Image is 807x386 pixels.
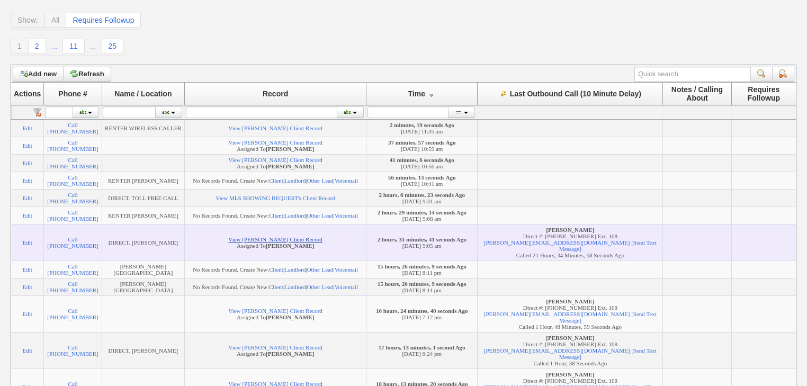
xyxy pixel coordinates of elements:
[263,89,288,98] span: Record
[546,227,594,233] b: [PERSON_NAME]
[23,266,32,273] a: Edit
[390,157,454,163] b: 41 minutes, 6 seconds Ago
[47,157,98,169] a: Call [PHONE_NUMBER]
[284,266,306,273] a: Landlord
[23,284,32,290] a: Edit
[390,122,454,128] b: 2 minutes, 19 seconds Ago
[378,209,467,216] b: 2 hours, 29 minutes, 14 seconds Ago
[23,142,32,149] a: Edit
[102,119,184,137] td: RENTER WIRELESS CALLER
[546,371,594,378] b: [PERSON_NAME]
[408,89,425,98] span: Time
[671,85,723,102] span: Notes / Calling About
[484,227,630,246] span: Renata@HomeSweetHomeProperties.com
[284,212,306,219] a: Landlord
[47,139,98,152] a: Call [PHONE_NUMBER]
[102,261,184,278] td: [PERSON_NAME][GEOGRAPHIC_DATA]
[228,139,322,146] a: View [PERSON_NAME] Client Record
[269,266,283,273] a: Client
[559,347,657,360] a: [Send Text Message]
[45,13,67,28] a: All
[185,261,366,278] td: No Records Found. Create New: | | |
[478,295,663,332] td: Called 1 Hour, 48 Minutes, 59 Seconds Ago
[102,172,184,189] td: RENTER [PERSON_NAME]
[58,89,87,98] span: Phone #
[102,39,124,53] a: 25
[102,224,184,261] td: DIRECT. [PERSON_NAME]
[47,209,98,222] a: Call [PHONE_NUMBER]
[47,344,98,357] a: Call [PHONE_NUMBER]
[185,224,366,261] td: Assigned To
[366,137,478,154] td: [DATE] 10:59 am
[47,308,98,320] a: Call [PHONE_NUMBER]
[269,212,283,219] a: Client
[366,172,478,189] td: [DATE] 10:41 am
[379,344,465,351] b: 17 hours, 13 minutes, 1 second Ago
[335,284,358,290] a: Voicemail
[46,40,63,53] a: ...
[29,39,46,53] a: 2
[47,174,98,187] a: Call [PHONE_NUMBER]
[23,195,32,201] a: Edit
[378,236,467,243] b: 2 hours, 31 minutes, 41 seconds Ago
[23,160,32,166] a: Edit
[11,39,29,53] a: 1
[62,39,85,53] a: 11
[546,335,594,341] b: [PERSON_NAME]
[23,212,32,219] a: Edit
[33,108,41,116] a: Reset filter row
[47,236,98,249] a: Call [PHONE_NUMBER]
[266,163,314,169] b: [PERSON_NAME]
[47,192,98,204] a: Call [PHONE_NUMBER]
[23,125,32,131] a: Edit
[47,263,98,276] a: Call [PHONE_NUMBER]
[478,332,663,369] td: Called 1 Hour, 38 Seconds Ago
[307,177,334,184] a: Other Lead
[484,239,630,246] a: [PERSON_NAME][EMAIL_ADDRESS][DOMAIN_NAME]
[484,335,630,354] span: Renata@HomeSweetHomeProperties.com
[47,281,98,293] a: Call [PHONE_NUMBER]
[185,295,366,332] td: Assigned To
[13,67,64,82] button: Add new
[484,298,630,317] span: Renata@HomeSweetHomeProperties.com
[228,236,322,243] a: View [PERSON_NAME] Client Record
[228,157,322,163] a: View [PERSON_NAME] Client Record
[102,332,184,369] td: DIRECT. [PERSON_NAME]
[185,207,366,224] td: No Records Found. Create New: | | |
[23,311,32,317] a: Edit
[23,239,32,246] a: Edit
[85,40,102,53] a: ...
[63,67,111,82] a: Refresh
[335,177,358,184] a: Voicemail
[366,189,478,207] td: [DATE] 9:31 am
[378,281,467,287] b: 15 hours, 26 minutes, 9 seconds Ago
[228,344,322,351] a: View [PERSON_NAME] Client Record
[102,278,184,295] td: [PERSON_NAME][GEOGRAPHIC_DATA]
[366,224,478,261] td: [DATE] 9:05 am
[366,154,478,172] td: [DATE] 10:56 am
[284,177,306,184] a: Landlord
[185,172,366,189] td: No Records Found. Create New: | | |
[376,308,468,314] b: 16 hours, 24 minutes, 40 seconds Ago
[266,314,314,320] b: [PERSON_NAME]
[366,278,478,295] td: [DATE] 8:11 pm
[388,139,455,146] b: 37 minutes, 57 seconds Ago
[307,284,334,290] a: Other Lead
[335,212,358,219] a: Voicemail
[378,263,467,270] b: 15 hours, 26 minutes, 9 seconds Ago
[478,224,663,261] td: Called 21 Hours, 34 Minutes, 58 Seconds Ago
[185,278,366,295] td: No Records Found. Create New: | | |
[388,174,455,181] b: 56 minutes, 13 seconds Ago
[546,298,594,304] b: [PERSON_NAME]
[23,177,32,184] a: Edit
[366,207,478,224] td: [DATE] 9:08 am
[228,308,322,314] a: View [PERSON_NAME] Client Record
[366,119,478,137] td: [DATE] 11:35 am
[185,137,366,154] td: Assigned To
[216,195,335,201] a: View MLS SHOWING REQUEST's Client Record
[307,212,334,219] a: Other Lead
[11,13,45,28] a: Show:
[47,122,98,134] a: Call [PHONE_NUMBER]
[114,89,172,98] span: Name / Location
[484,311,630,317] a: [PERSON_NAME][EMAIL_ADDRESS][DOMAIN_NAME]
